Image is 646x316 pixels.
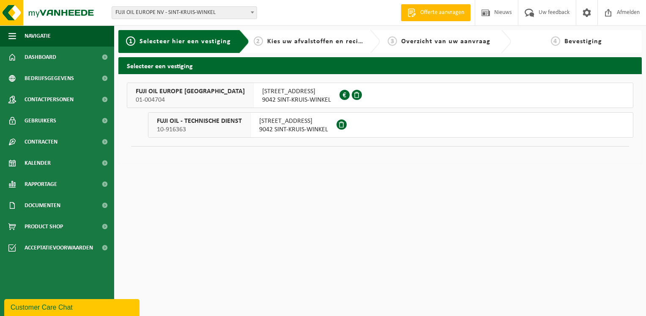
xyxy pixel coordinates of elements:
h2: Selecteer een vestiging [118,57,642,74]
span: FUJI OIL - TECHNISCHE DIENST [157,117,242,125]
button: FUJI OIL - TECHNISCHE DIENST 10-916363 [STREET_ADDRESS]9042 SINT-KRUIS-WINKEL [148,112,633,138]
span: Acceptatievoorwaarden [25,237,93,258]
span: 9042 SINT-KRUIS-WINKEL [259,125,328,134]
span: Contactpersonen [25,89,74,110]
span: Product Shop [25,216,63,237]
span: Kies uw afvalstoffen en recipiënten [267,38,383,45]
span: Bevestiging [564,38,602,45]
span: [STREET_ADDRESS] [259,117,328,125]
span: Documenten [25,195,60,216]
span: Selecteer hier een vestiging [140,38,231,45]
span: Contracten [25,131,57,152]
span: Dashboard [25,47,56,68]
span: 2 [254,36,263,46]
span: FUJI OIL EUROPE NV - SINT-KRUIS-WINKEL [112,7,257,19]
span: 01-004704 [136,96,245,104]
span: Kalender [25,152,51,174]
span: 10-916363 [157,125,242,134]
span: 1 [126,36,135,46]
span: FUJI OIL EUROPE NV - SINT-KRUIS-WINKEL [112,6,257,19]
span: Bedrijfsgegevens [25,68,74,89]
span: Navigatie [25,25,51,47]
span: Rapportage [25,174,57,195]
span: FUJI OIL EUROPE [GEOGRAPHIC_DATA] [136,87,245,96]
span: 9042 SINT-KRUIS-WINKEL [262,96,331,104]
span: Offerte aanvragen [418,8,466,17]
button: FUJI OIL EUROPE [GEOGRAPHIC_DATA] 01-004704 [STREET_ADDRESS]9042 SINT-KRUIS-WINKEL [127,83,633,108]
span: Gebruikers [25,110,56,131]
a: Offerte aanvragen [401,4,471,21]
span: Overzicht van uw aanvraag [401,38,490,45]
span: [STREET_ADDRESS] [262,87,331,96]
span: 3 [388,36,397,46]
span: 4 [551,36,560,46]
iframe: chat widget [4,297,141,316]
